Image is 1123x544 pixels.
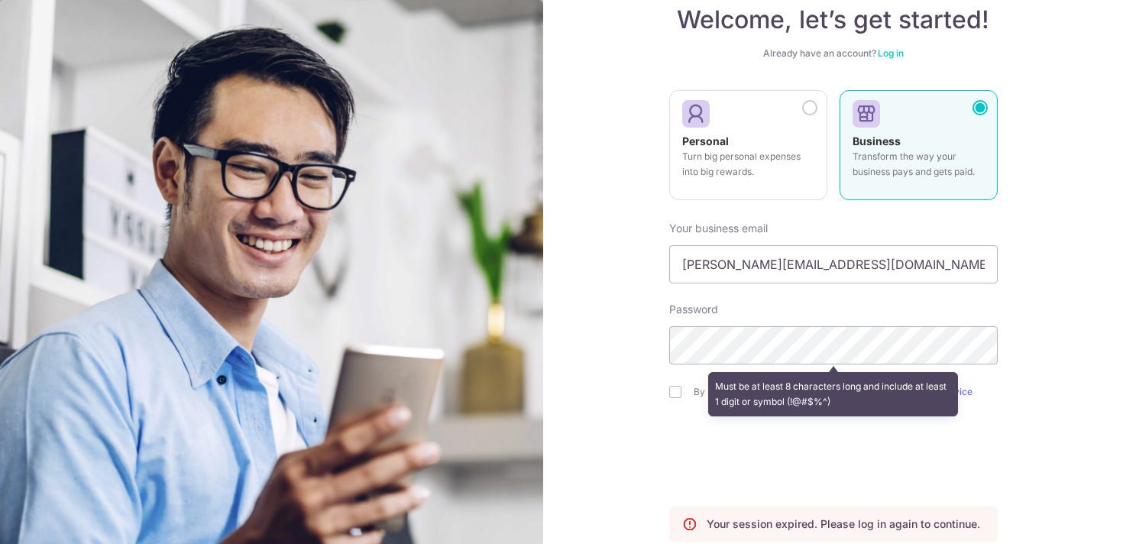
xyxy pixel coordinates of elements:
[669,47,998,60] div: Already have an account?
[682,134,729,147] strong: Personal
[707,516,980,532] p: Your session expired. Please log in again to continue.
[853,149,985,180] p: Transform the way your business pays and gets paid.
[708,372,958,416] div: Must be at least 8 characters long and include at least 1 digit or symbol (!@#$%^)
[669,221,768,236] label: Your business email
[669,5,998,35] h4: Welcome, let’s get started!
[717,429,950,488] iframe: reCAPTCHA
[669,90,827,209] a: Personal Turn big personal expenses into big rewards.
[682,149,814,180] p: Turn big personal expenses into big rewards.
[878,47,904,59] a: Log in
[853,134,901,147] strong: Business
[840,90,998,209] a: Business Transform the way your business pays and gets paid.
[669,302,718,317] label: Password
[669,245,998,283] input: Enter your Email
